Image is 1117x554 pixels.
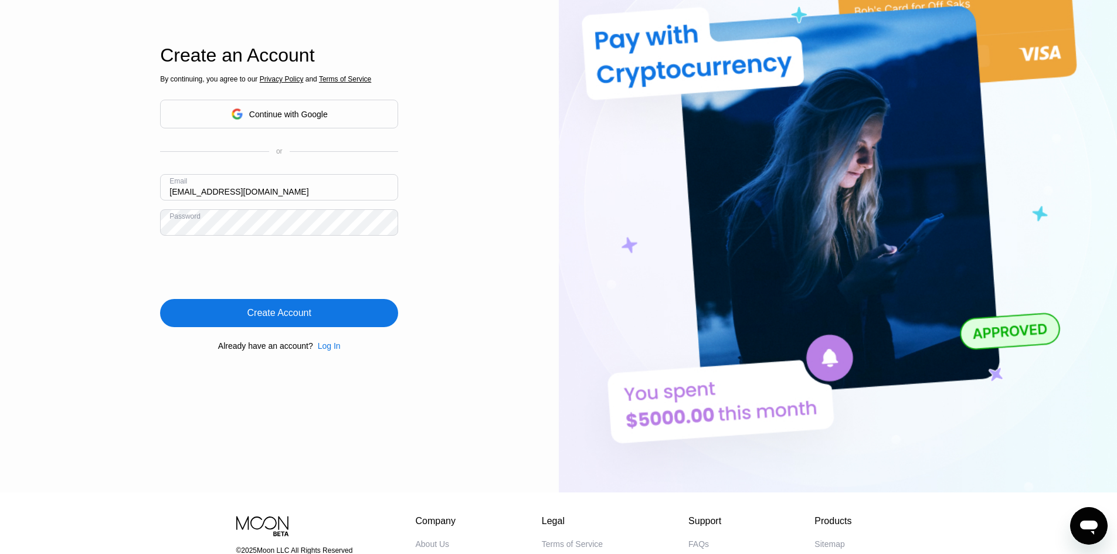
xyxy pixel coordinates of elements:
[160,244,338,290] iframe: reCAPTCHA
[688,539,709,549] div: FAQs
[276,147,283,155] div: or
[169,177,187,185] div: Email
[1070,507,1108,545] iframe: Button to launch messaging window
[249,110,328,119] div: Continue with Google
[416,539,450,549] div: About Us
[160,100,398,128] div: Continue with Google
[160,75,398,83] div: By continuing, you agree to our
[303,75,319,83] span: and
[542,539,603,549] div: Terms of Service
[160,45,398,66] div: Create an Account
[313,341,341,351] div: Log In
[160,299,398,327] div: Create Account
[688,516,729,526] div: Support
[814,539,844,549] div: Sitemap
[260,75,304,83] span: Privacy Policy
[169,212,201,220] div: Password
[218,341,313,351] div: Already have an account?
[416,516,456,526] div: Company
[542,516,603,526] div: Legal
[247,307,311,319] div: Create Account
[318,341,341,351] div: Log In
[319,75,371,83] span: Terms of Service
[814,516,851,526] div: Products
